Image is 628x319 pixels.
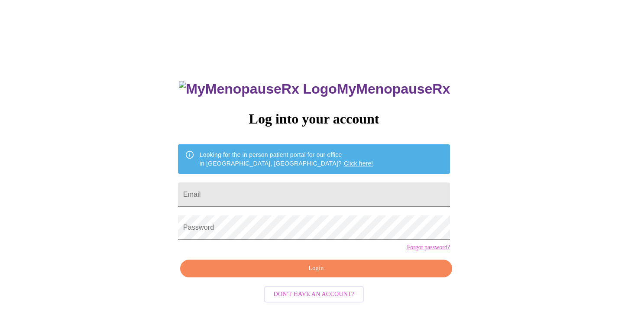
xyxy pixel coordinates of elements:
[262,290,366,297] a: Don't have an account?
[274,289,355,300] span: Don't have an account?
[200,147,373,171] div: Looking for the in person patient portal for our office in [GEOGRAPHIC_DATA], [GEOGRAPHIC_DATA]?
[407,244,450,251] a: Forgot password?
[190,263,442,274] span: Login
[179,81,450,97] h3: MyMenopauseRx
[344,160,373,167] a: Click here!
[264,286,364,303] button: Don't have an account?
[178,111,450,127] h3: Log into your account
[179,81,337,97] img: MyMenopauseRx Logo
[180,260,452,277] button: Login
